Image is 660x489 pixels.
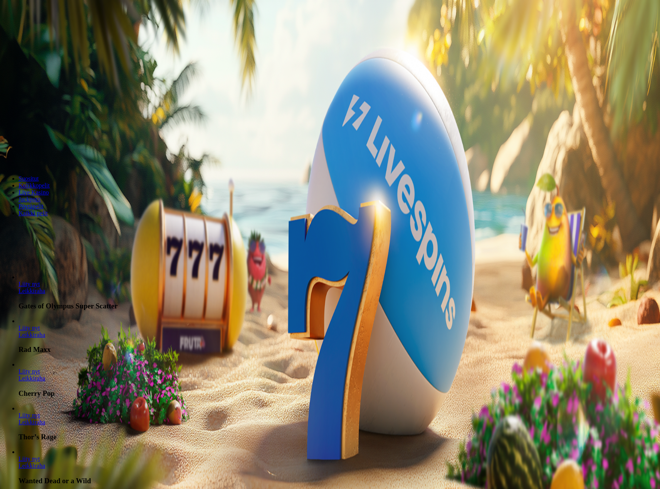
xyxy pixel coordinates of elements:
[18,274,657,310] article: Gates of Olympus Super Scatter
[18,456,40,462] span: Liity nyt
[18,182,50,189] a: Kolikkopelit
[18,288,45,294] a: Gates of Olympus Super Scatter
[18,196,41,203] a: Jackpotit
[18,210,48,216] a: Kaikki pelit
[18,318,657,354] article: Rad Maxx
[18,175,39,182] a: Suositut
[18,462,45,469] a: Wanted Dead or a Wild
[18,281,40,287] a: Gates of Olympus Super Scatter
[18,345,657,354] h3: Rad Maxx
[18,456,40,462] a: Wanted Dead or a Wild
[18,412,40,419] a: Thor’s Rage
[18,433,657,441] h3: Thor’s Rage
[3,162,657,231] header: Lobby
[18,325,40,331] a: Rad Maxx
[18,375,45,382] a: Cherry Pop
[18,189,49,196] a: Live Kasino
[18,368,40,375] span: Liity nyt
[18,412,40,419] span: Liity nyt
[18,332,45,338] a: Rad Maxx
[18,203,44,209] a: Pöytäpelit
[18,389,657,398] h3: Cherry Pop
[18,449,657,485] article: Wanted Dead or a Wild
[18,477,657,485] h3: Wanted Dead or a Wild
[3,162,657,217] nav: Lobby
[18,419,45,425] a: Thor’s Rage
[18,405,657,442] article: Thor’s Rage
[18,361,657,398] article: Cherry Pop
[18,325,40,331] span: Liity nyt
[18,281,40,287] span: Liity nyt
[18,368,40,375] a: Cherry Pop
[18,302,657,310] h3: Gates of Olympus Super Scatter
